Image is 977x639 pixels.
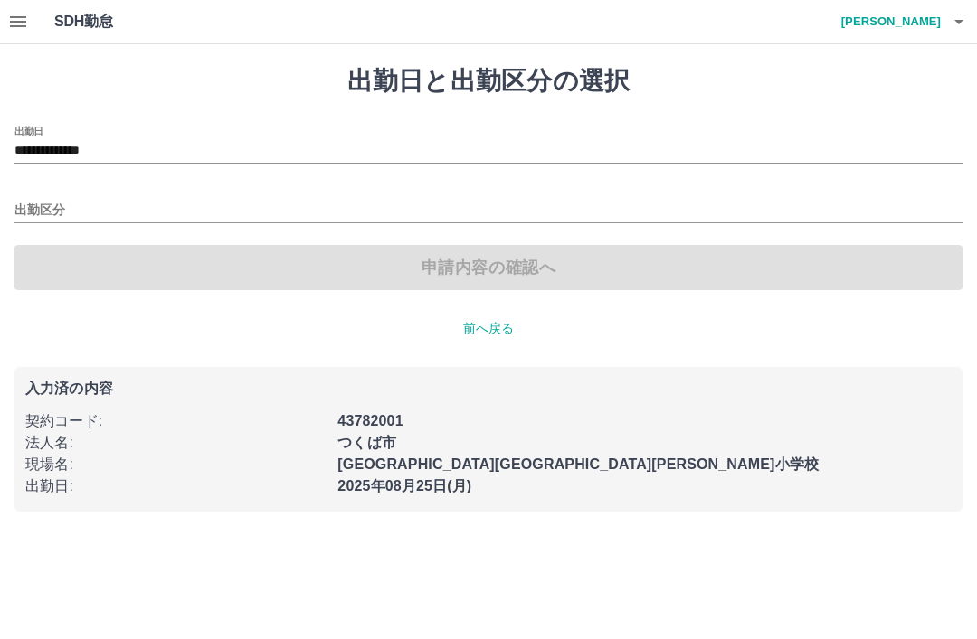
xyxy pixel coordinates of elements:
[25,454,327,475] p: 現場名 :
[337,413,403,428] b: 43782001
[14,66,963,97] h1: 出勤日と出勤区分の選択
[25,381,952,396] p: 入力済の内容
[25,475,327,497] p: 出勤日 :
[14,319,963,338] p: 前へ戻る
[25,432,327,454] p: 法人名 :
[14,124,43,137] label: 出勤日
[337,435,396,450] b: つくば市
[337,478,471,493] b: 2025年08月25日(月)
[25,410,327,432] p: 契約コード :
[337,456,819,472] b: [GEOGRAPHIC_DATA][GEOGRAPHIC_DATA][PERSON_NAME]小学校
